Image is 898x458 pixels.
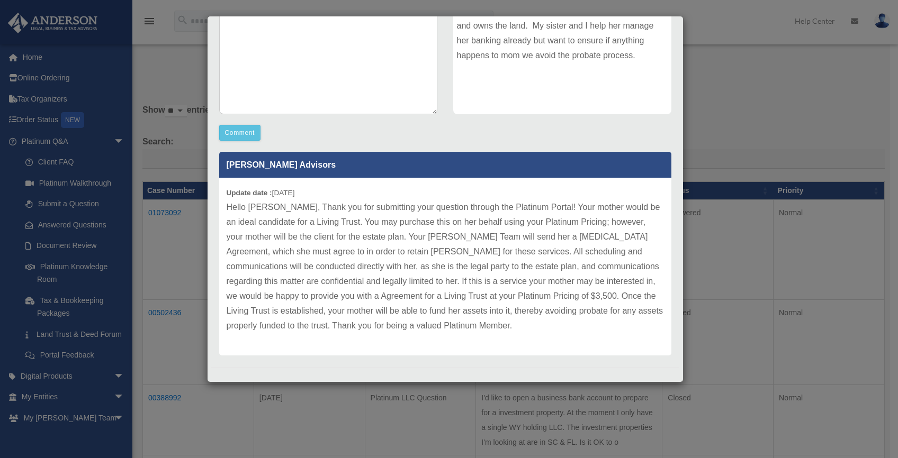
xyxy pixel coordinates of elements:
small: [DATE] [227,189,295,197]
b: Update date : [227,189,272,197]
button: Comment [219,125,261,141]
p: Hello [PERSON_NAME], Thank you for submitting your question through the Platinum Portal! Your mot... [227,200,664,333]
p: [PERSON_NAME] Advisors [219,152,671,178]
